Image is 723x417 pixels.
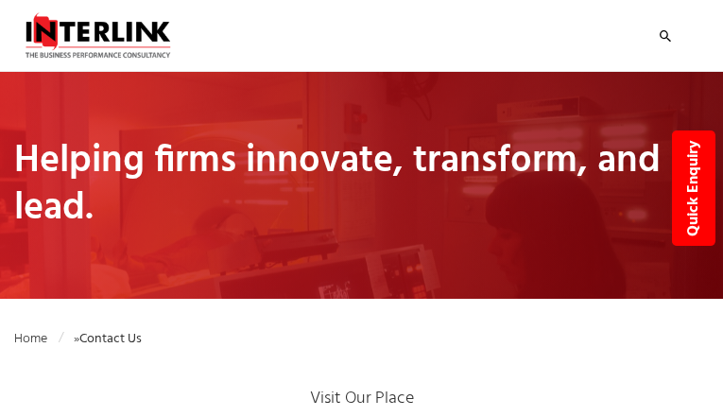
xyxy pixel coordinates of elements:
h1: Helping firms innovate, transform, and lead. [14,138,709,233]
a: Home [14,328,63,350]
h5: Visit Our Place [14,386,709,412]
span: » [14,328,142,350]
img: Interlink Consultancy [14,11,181,59]
strong: Contact Us [79,328,142,350]
a: Quick Enquiry [672,130,715,246]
